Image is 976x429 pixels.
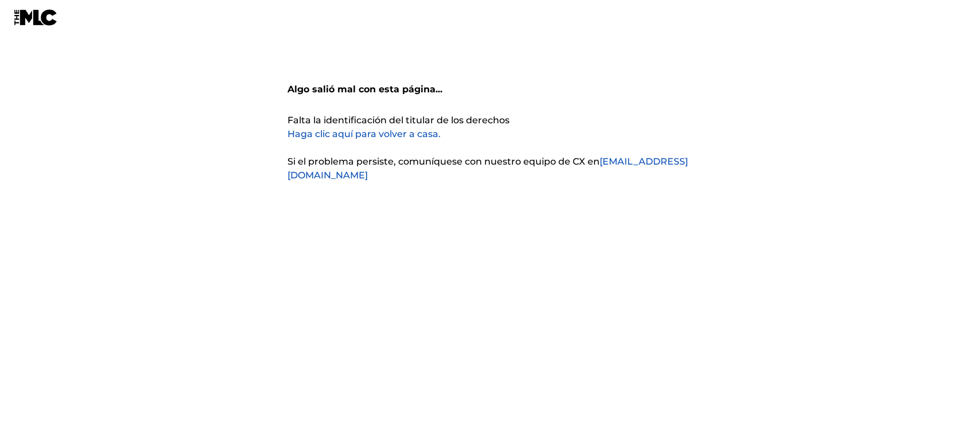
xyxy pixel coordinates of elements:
a: Haga clic aquí para volver a casa. [287,128,441,139]
font: Falta la identificación del titular de los derechos [287,115,510,126]
a: [EMAIL_ADDRESS][DOMAIN_NAME] [287,156,688,181]
iframe: Widget de chat [919,374,976,429]
font: Si el problema persiste, comuníquese con nuestro equipo de CX en [287,156,600,167]
font: Algo salió mal con esta página... [287,84,442,95]
img: Logotipo del MLC [14,9,58,26]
